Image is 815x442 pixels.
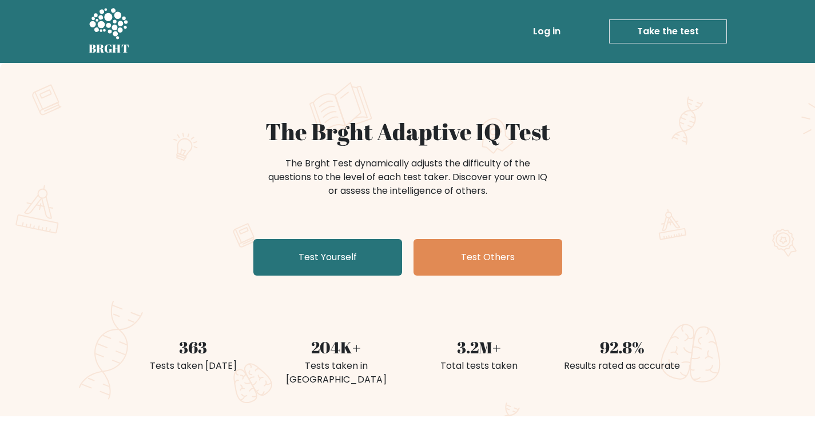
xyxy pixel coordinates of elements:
div: The Brght Test dynamically adjusts the difficulty of the questions to the level of each test take... [265,157,551,198]
h1: The Brght Adaptive IQ Test [129,118,687,145]
a: Take the test [609,19,727,43]
div: 3.2M+ [415,335,544,359]
h5: BRGHT [89,42,130,55]
div: 363 [129,335,258,359]
a: Test Yourself [253,239,402,276]
a: BRGHT [89,5,130,58]
div: Tests taken [DATE] [129,359,258,373]
a: Log in [528,20,565,43]
div: Results rated as accurate [558,359,687,373]
a: Test Others [414,239,562,276]
div: 92.8% [558,335,687,359]
div: Tests taken in [GEOGRAPHIC_DATA] [272,359,401,387]
div: 204K+ [272,335,401,359]
div: Total tests taken [415,359,544,373]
